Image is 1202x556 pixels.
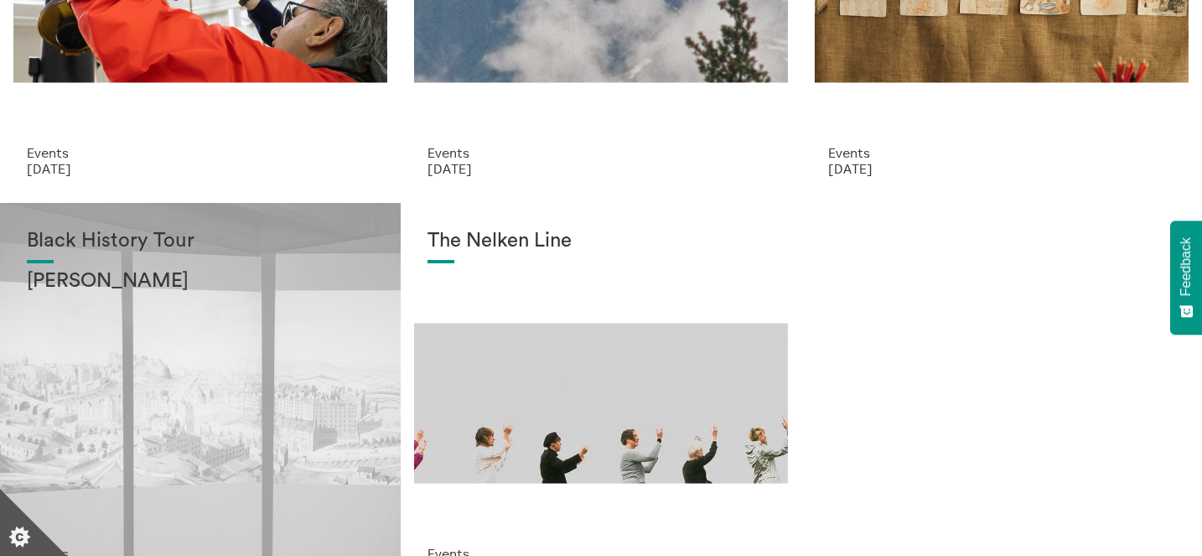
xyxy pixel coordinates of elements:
h1: Black History Tour [27,230,374,253]
p: [DATE] [27,161,374,176]
p: Events [427,145,775,160]
button: Feedback - Show survey [1170,221,1202,335]
p: Events [27,145,374,160]
h1: The Nelken Line [427,230,775,253]
span: Feedback [1179,237,1194,296]
h2: [PERSON_NAME] [27,270,374,294]
p: [DATE] [427,161,775,176]
p: [DATE] [828,161,1175,176]
p: Events [828,145,1175,160]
